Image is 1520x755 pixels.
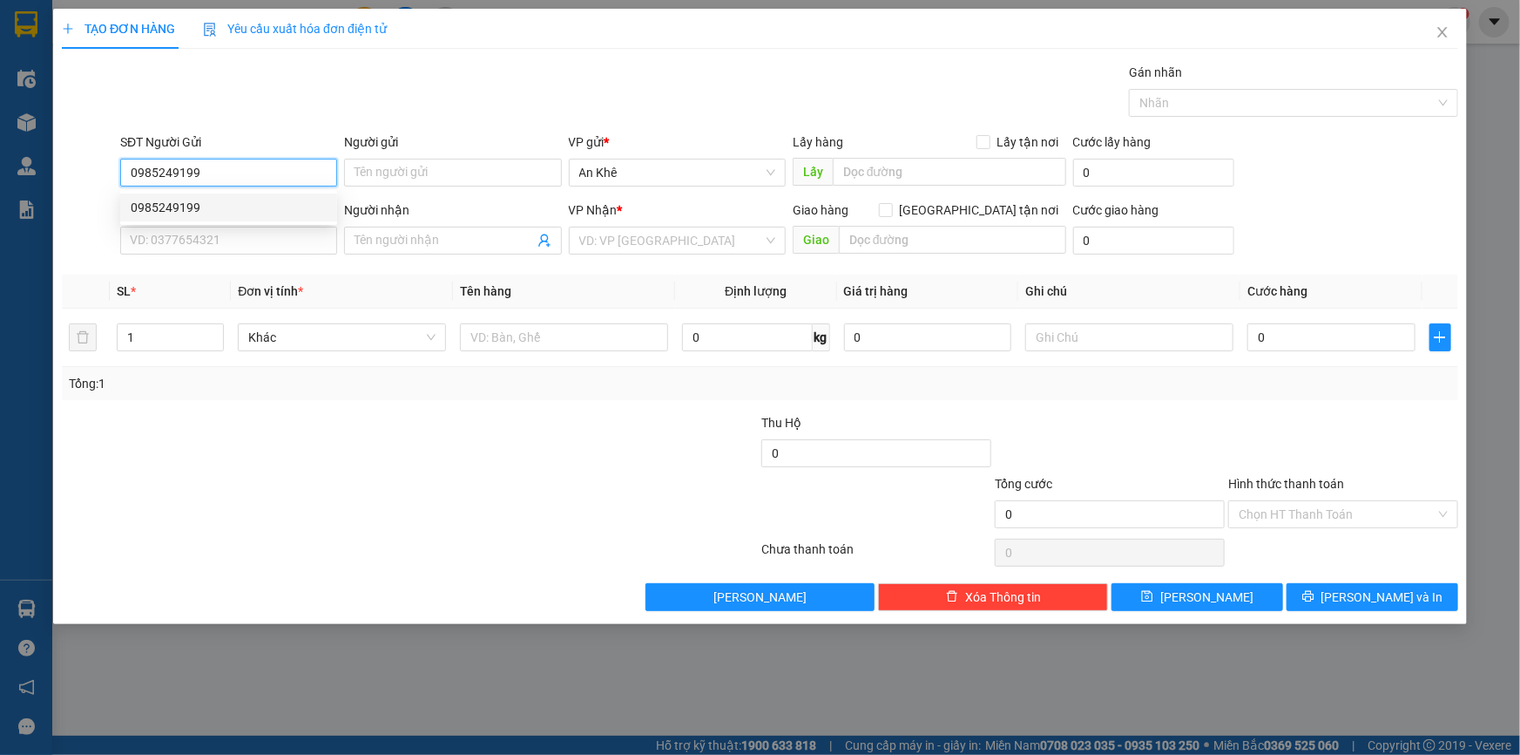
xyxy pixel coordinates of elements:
[1018,275,1240,309] th: Ghi chú
[1073,227,1234,255] input: Cước giao hàng
[1430,330,1450,344] span: plus
[1073,159,1234,187] input: Cước lấy hàng
[248,324,436,350] span: Khác
[62,22,175,36] span: TẠO ĐƠN HÀNG
[238,284,303,298] span: Đơn vị tính
[120,133,337,152] div: SĐT Người Gửi
[1073,203,1159,217] label: Cước giao hàng
[1287,583,1458,611] button: printer[PERSON_NAME] và In
[946,590,958,604] span: delete
[1302,590,1314,604] span: printer
[344,201,561,220] div: Người nhận
[569,133,786,152] div: VP gửi
[203,22,387,36] span: Yêu cầu xuất hóa đơn điện tử
[69,374,587,393] div: Tổng: 1
[460,284,511,298] span: Tên hàng
[713,588,807,607] span: [PERSON_NAME]
[579,160,775,186] span: An Khê
[460,323,668,351] input: VD: Bàn, Ghế
[645,583,875,611] button: [PERSON_NAME]
[844,323,1012,351] input: 0
[878,583,1108,611] button: deleteXóa Thông tin
[793,226,839,254] span: Giao
[813,323,830,351] span: kg
[1429,323,1451,351] button: plus
[793,203,848,217] span: Giao hàng
[760,540,994,570] div: Chưa thanh toán
[995,477,1052,491] span: Tổng cước
[833,158,1066,186] input: Dọc đường
[793,135,843,149] span: Lấy hàng
[62,23,74,35] span: plus
[203,23,217,37] img: icon
[1321,588,1443,607] span: [PERSON_NAME] và In
[990,133,1066,152] span: Lấy tận nơi
[1073,135,1152,149] label: Cước lấy hàng
[844,284,909,298] span: Giá trị hàng
[1228,477,1344,491] label: Hình thức thanh toán
[1160,588,1253,607] span: [PERSON_NAME]
[1129,65,1182,79] label: Gán nhãn
[965,588,1041,607] span: Xóa Thông tin
[725,284,787,298] span: Định lượng
[1141,590,1153,604] span: save
[761,416,801,430] span: Thu Hộ
[131,198,327,217] div: 0985249199
[793,158,833,186] span: Lấy
[1111,583,1283,611] button: save[PERSON_NAME]
[569,203,618,217] span: VP Nhận
[69,323,97,351] button: delete
[1025,323,1233,351] input: Ghi Chú
[1436,25,1449,39] span: close
[117,284,131,298] span: SL
[893,201,1066,220] span: [GEOGRAPHIC_DATA] tận nơi
[120,194,337,221] div: 0985249199
[1247,284,1307,298] span: Cước hàng
[1418,9,1467,58] button: Close
[537,234,551,248] span: user-add
[344,133,561,152] div: Người gửi
[839,226,1066,254] input: Dọc đường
